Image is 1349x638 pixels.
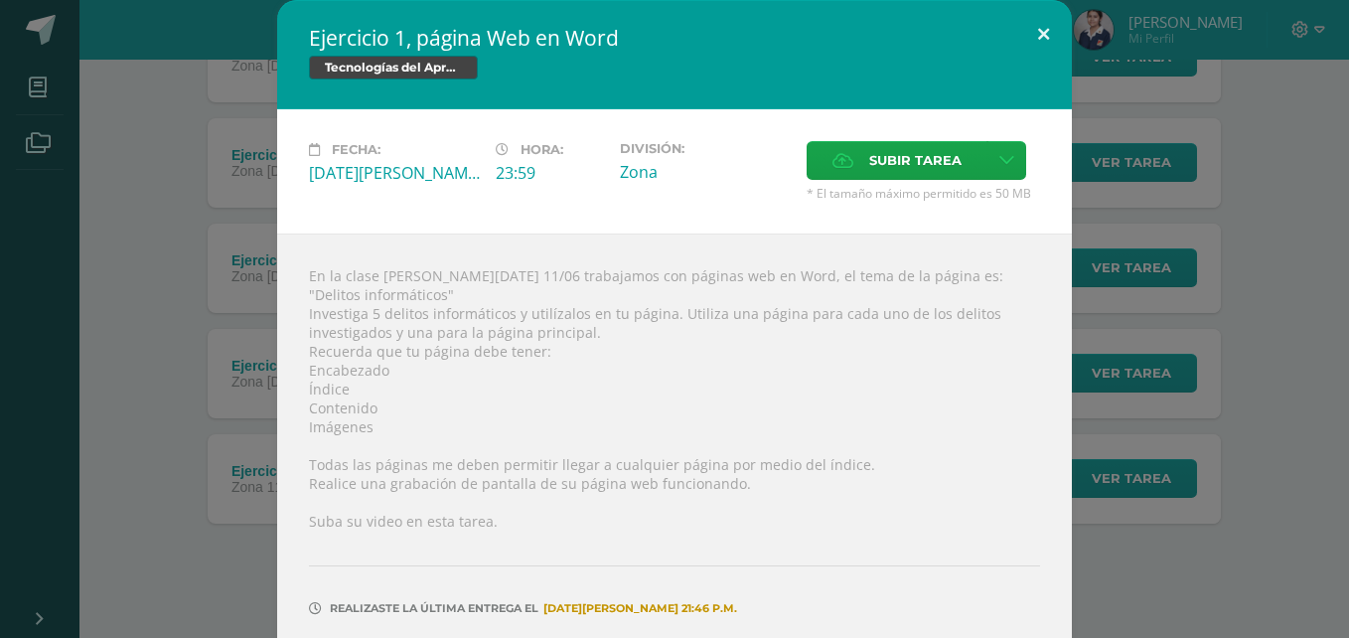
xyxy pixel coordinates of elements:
span: Hora: [521,142,563,157]
label: División: [620,141,791,156]
span: Subir tarea [869,142,962,179]
span: [DATE][PERSON_NAME] 21:46 p.m. [538,608,737,609]
span: * El tamaño máximo permitido es 50 MB [807,185,1040,202]
div: Zona [620,161,791,183]
span: Realizaste la última entrega el [330,601,538,615]
div: [DATE][PERSON_NAME] [309,162,480,184]
span: Tecnologías del Aprendizaje y la Comunicación [309,56,478,80]
div: 23:59 [496,162,604,184]
span: Fecha: [332,142,380,157]
h2: Ejercicio 1, página Web en Word [309,24,1040,52]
